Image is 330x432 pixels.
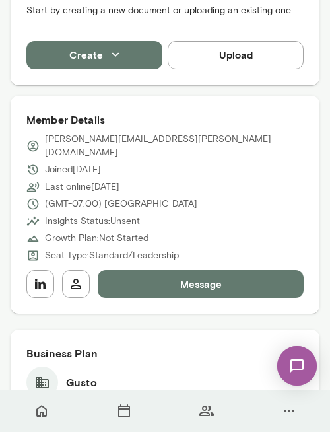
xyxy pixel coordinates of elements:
[26,41,162,69] button: Create
[26,345,304,361] h6: Business Plan
[45,163,101,176] p: Joined [DATE]
[45,215,140,228] p: Insights Status: Unsent
[66,375,97,390] h6: Gusto
[98,270,304,298] button: Message
[168,41,304,69] button: Upload
[45,180,119,194] p: Last online [DATE]
[26,112,304,127] h6: Member Details
[45,232,148,245] p: Growth Plan: Not Started
[45,133,304,159] p: [PERSON_NAME][EMAIL_ADDRESS][PERSON_NAME][DOMAIN_NAME]
[45,198,197,211] p: (GMT-07:00) [GEOGRAPHIC_DATA]
[26,4,304,17] p: Start by creating a new document or uploading an existing one.
[45,249,179,262] p: Seat Type: Standard/Leadership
